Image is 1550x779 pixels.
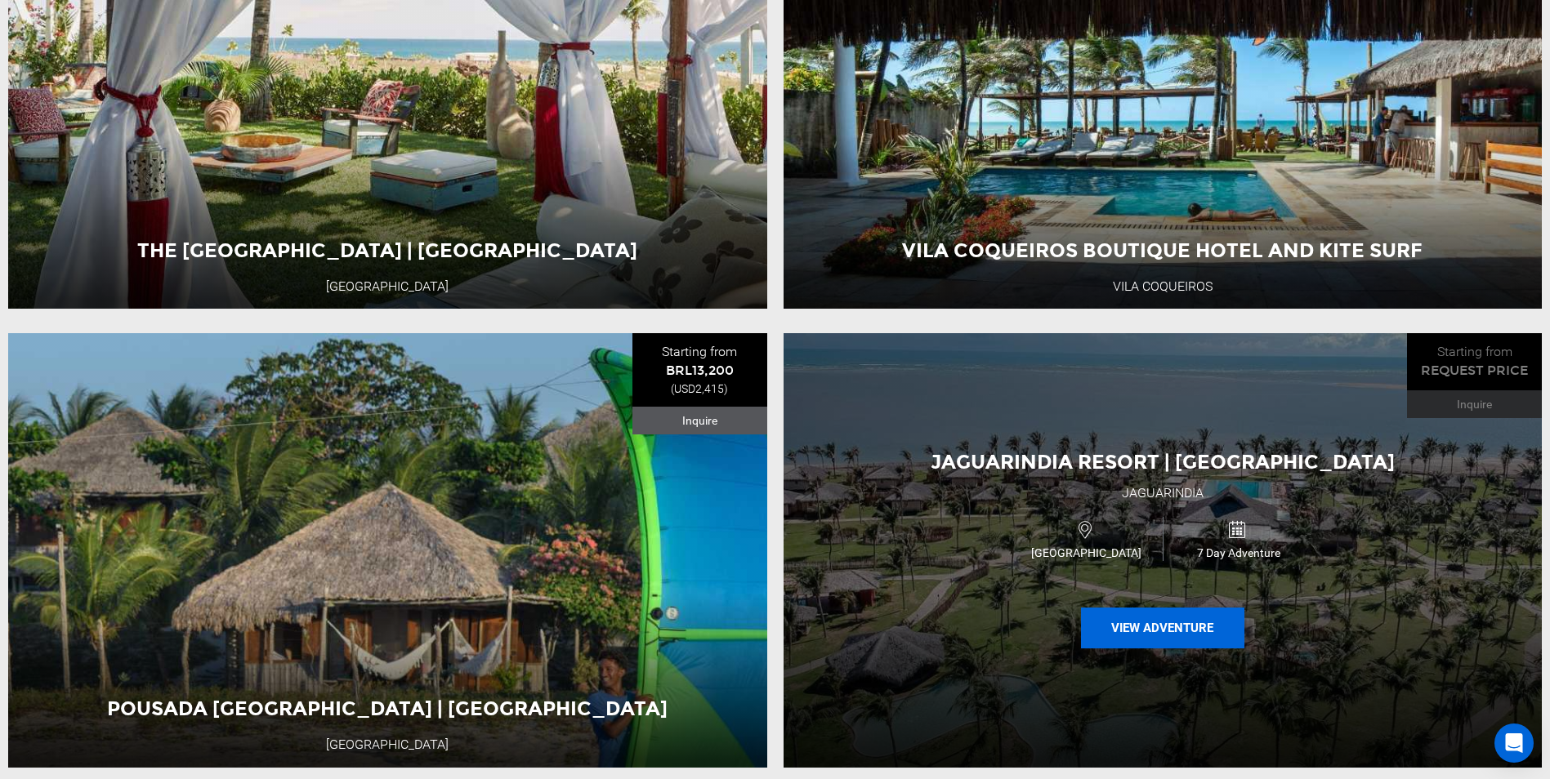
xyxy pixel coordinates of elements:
div: Jaguarindia [1122,484,1204,503]
span: Jaguarindia Resort | [GEOGRAPHIC_DATA] [931,450,1395,474]
button: View Adventure [1081,608,1244,648]
span: [GEOGRAPHIC_DATA] [1011,545,1163,561]
span: 7 Day Adventure [1164,545,1315,561]
div: Open Intercom Messenger [1494,723,1534,763]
